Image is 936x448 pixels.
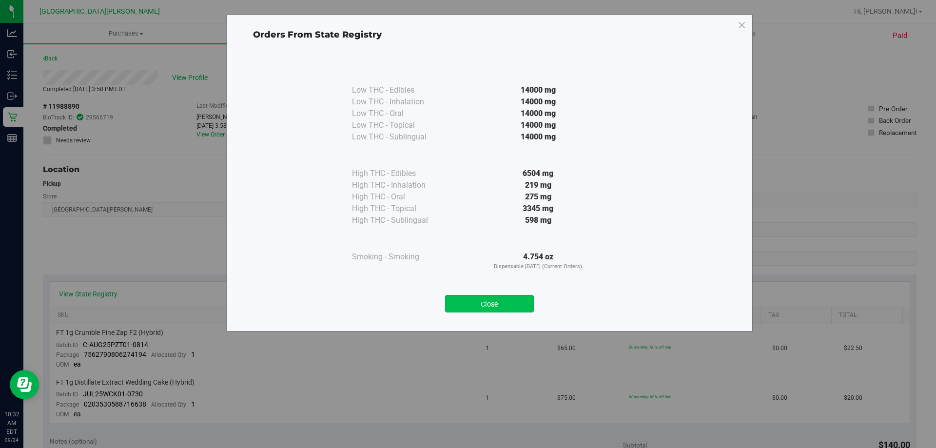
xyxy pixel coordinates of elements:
[253,29,382,40] span: Orders From State Registry
[352,108,449,119] div: Low THC - Oral
[449,119,627,131] div: 14000 mg
[449,131,627,143] div: 14000 mg
[449,191,627,203] div: 275 mg
[352,251,449,263] div: Smoking - Smoking
[352,168,449,179] div: High THC - Edibles
[449,203,627,214] div: 3345 mg
[352,179,449,191] div: High THC - Inhalation
[449,108,627,119] div: 14000 mg
[449,263,627,271] p: Dispensable [DATE] (Current Orders)
[352,214,449,226] div: High THC - Sublingual
[10,370,39,399] iframe: Resource center
[449,179,627,191] div: 219 mg
[352,84,449,96] div: Low THC - Edibles
[352,191,449,203] div: High THC - Oral
[352,131,449,143] div: Low THC - Sublingual
[449,168,627,179] div: 6504 mg
[352,96,449,108] div: Low THC - Inhalation
[449,214,627,226] div: 598 mg
[352,119,449,131] div: Low THC - Topical
[449,84,627,96] div: 14000 mg
[352,203,449,214] div: High THC - Topical
[449,96,627,108] div: 14000 mg
[449,251,627,271] div: 4.754 oz
[445,295,534,312] button: Close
